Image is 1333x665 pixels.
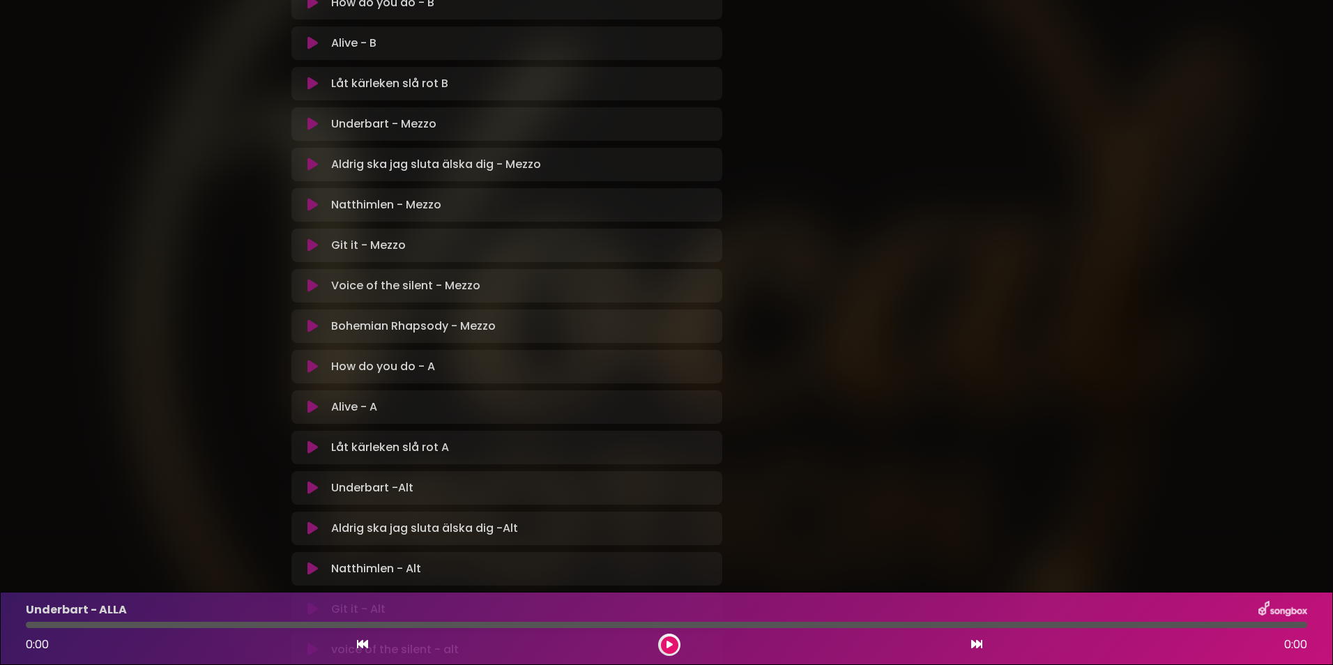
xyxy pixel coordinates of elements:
[331,197,441,213] p: Natthimlen - Mezzo
[331,358,435,375] p: How do you do - A
[331,75,448,92] p: Låt kärleken slå rot B
[331,318,496,335] p: Bohemian Rhapsody - Mezzo
[331,439,449,456] p: Låt kärleken slå rot A
[1284,636,1307,653] span: 0:00
[331,520,518,537] p: Aldrig ska jag sluta älska dig -Alt
[1258,601,1307,619] img: songbox-logo-white.png
[331,277,480,294] p: Voice of the silent - Mezzo
[26,636,49,652] span: 0:00
[331,560,421,577] p: Natthimlen - Alt
[331,237,406,254] p: Git it - Mezzo
[331,116,436,132] p: Underbart - Mezzo
[331,399,377,415] p: Alive - A
[331,480,413,496] p: Underbart -Alt
[331,156,541,173] p: Aldrig ska jag sluta älska dig - Mezzo
[331,35,376,52] p: Alive - B
[26,602,127,618] p: Underbart - ALLA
